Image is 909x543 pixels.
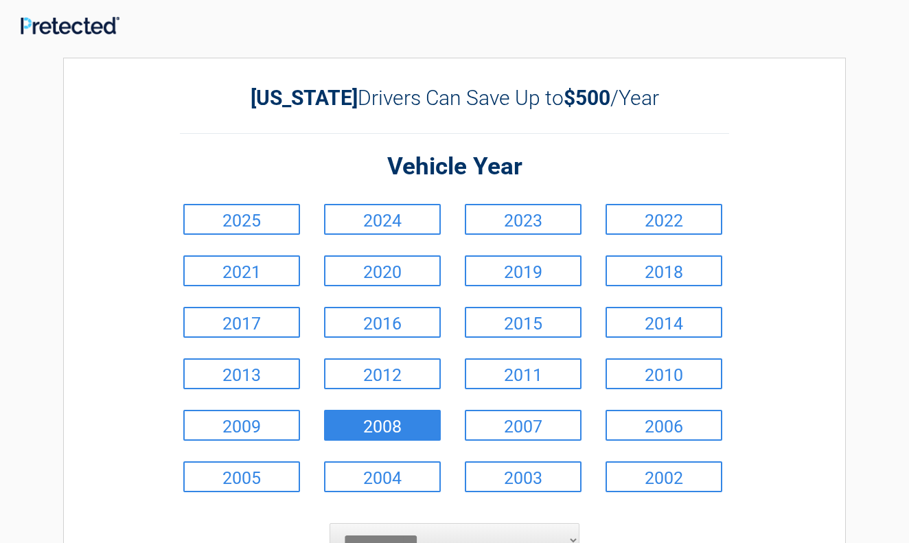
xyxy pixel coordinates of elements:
[324,461,441,492] a: 2004
[183,461,300,492] a: 2005
[251,86,358,110] b: [US_STATE]
[183,358,300,389] a: 2013
[465,307,582,338] a: 2015
[324,307,441,338] a: 2016
[606,358,722,389] a: 2010
[465,255,582,286] a: 2019
[465,410,582,441] a: 2007
[564,86,610,110] b: $500
[324,358,441,389] a: 2012
[180,151,729,183] h2: Vehicle Year
[606,255,722,286] a: 2018
[324,255,441,286] a: 2020
[324,410,441,441] a: 2008
[324,204,441,235] a: 2024
[183,255,300,286] a: 2021
[606,204,722,235] a: 2022
[606,307,722,338] a: 2014
[465,461,582,492] a: 2003
[183,410,300,441] a: 2009
[180,86,729,110] h2: Drivers Can Save Up to /Year
[183,204,300,235] a: 2025
[606,461,722,492] a: 2002
[183,307,300,338] a: 2017
[606,410,722,441] a: 2006
[21,16,119,34] img: Main Logo
[465,204,582,235] a: 2023
[465,358,582,389] a: 2011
